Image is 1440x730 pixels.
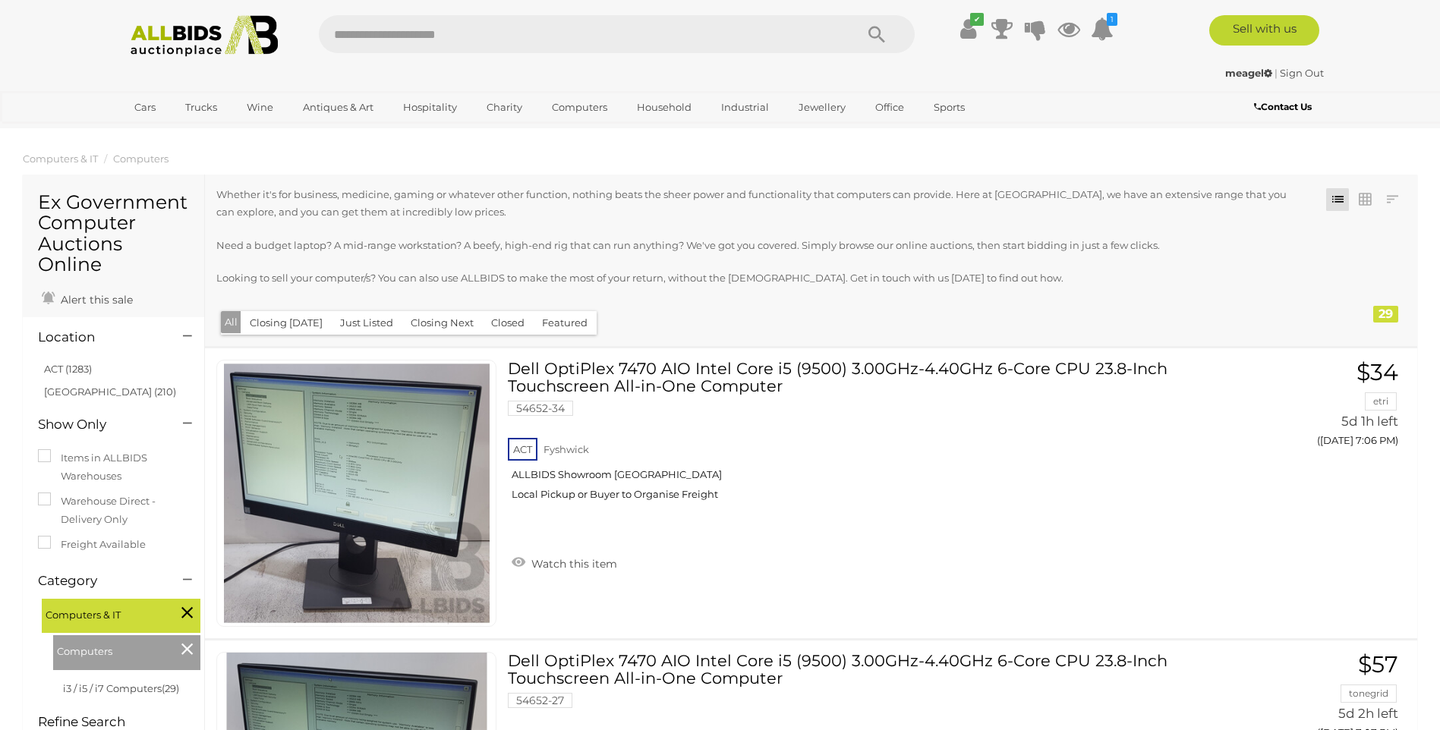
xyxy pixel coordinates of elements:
a: Sell with us [1209,15,1319,46]
a: Cars [124,95,165,120]
i: 1 [1107,13,1117,26]
a: ACT (1283) [44,363,92,375]
span: Watch this item [528,557,617,571]
a: Alert this sale [38,287,137,310]
a: Watch this item [508,551,621,574]
span: Computers & IT [46,603,159,624]
a: Computers & IT [23,153,98,165]
span: Computers [57,639,171,660]
p: Whether it's for business, medicine, gaming or whatever other function, nothing beats the sheer p... [216,186,1295,222]
button: Search [839,15,915,53]
label: Freight Available [38,536,146,553]
span: Alert this sale [57,293,133,307]
a: Computers [542,95,617,120]
h1: Ex Government Computer Auctions Online [38,192,189,275]
h4: Location [38,330,160,345]
a: Antiques & Art [293,95,383,120]
a: Dell OptiPlex 7470 AIO Intel Core i5 (9500) 3.00GHz-4.40GHz 6-Core CPU 23.8-Inch Touchscreen All-... [519,360,1204,512]
p: Looking to sell your computer/s? You can also use ALLBIDS to make the most of your return, withou... [216,269,1295,287]
a: Charity [477,95,532,120]
img: 54652-34a.jpg [224,360,490,626]
h4: Category [38,574,160,588]
b: Contact Us [1254,101,1312,112]
a: Contact Us [1254,99,1316,115]
i: ✔ [970,13,984,26]
a: Household [627,95,701,120]
label: Warehouse Direct - Delivery Only [38,492,189,528]
button: Closing Next [402,311,483,335]
a: $34 etri 5d 1h left ([DATE] 7:06 PM) [1227,360,1402,455]
p: Need a budget laptop? A mid-range workstation? A beefy, high-end rig that can run anything? We've... [216,237,1295,254]
a: [GEOGRAPHIC_DATA] [124,120,252,145]
a: 1 [1091,15,1114,42]
a: Industrial [711,95,779,120]
span: $57 [1358,650,1398,678]
span: $34 [1356,358,1398,386]
button: All [221,311,241,333]
button: Closing [DATE] [241,311,332,335]
a: Jewellery [789,95,855,120]
a: Computers [113,153,169,165]
strong: meagel [1225,67,1272,79]
a: [GEOGRAPHIC_DATA] (210) [44,385,176,398]
span: (29) [162,682,179,694]
a: meagel [1225,67,1275,79]
span: | [1275,67,1278,79]
h4: Refine Search [38,715,200,729]
button: Featured [533,311,597,335]
a: Office [865,95,914,120]
button: Just Listed [331,311,402,335]
div: 29 [1373,306,1398,323]
a: i3 / i5 / i7 Computers(29) [63,682,179,694]
a: Hospitality [393,95,467,120]
a: Wine [237,95,283,120]
a: Trucks [175,95,227,120]
h4: Show Only [38,417,160,432]
a: Sign Out [1280,67,1324,79]
a: ✔ [957,15,980,42]
img: Allbids.com.au [122,15,287,57]
label: Items in ALLBIDS Warehouses [38,449,189,485]
button: Closed [482,311,534,335]
a: Sports [924,95,975,120]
